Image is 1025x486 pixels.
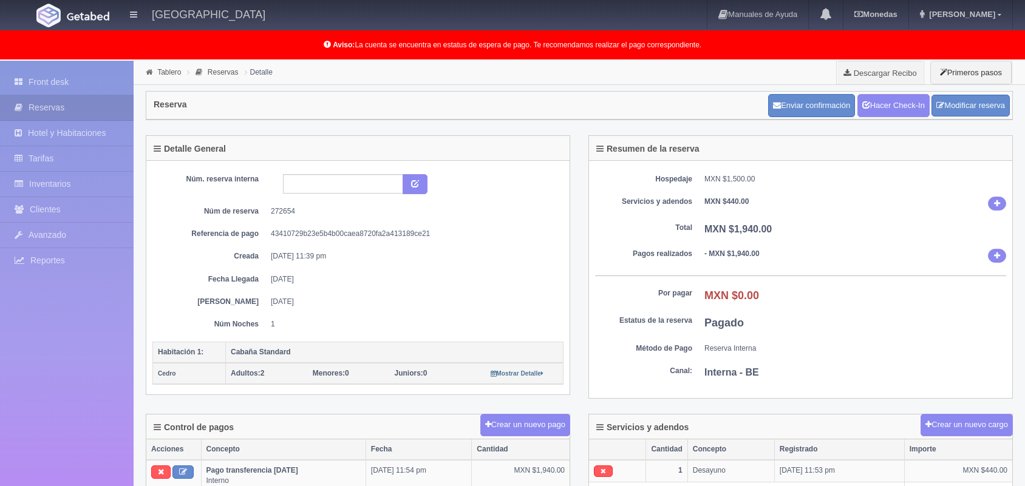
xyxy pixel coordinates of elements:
[491,370,543,377] small: Mostrar Detalle
[774,439,904,460] th: Registrado
[208,68,239,76] a: Reservas
[271,229,554,239] dd: 43410729b23e5b4b00caea8720fa2a413189ce21
[154,100,187,109] h4: Reserva
[704,224,772,234] b: MXN $1,940.00
[271,274,554,285] dd: [DATE]
[704,367,759,377] b: Interna - BE
[854,10,897,19] b: Monedas
[491,369,543,377] a: Mostrar Detalle
[162,297,259,307] dt: [PERSON_NAME]
[395,369,427,377] span: 0
[704,249,760,258] b: - MXN $1,940.00
[704,174,1006,184] dd: MXN $1,500.00
[157,68,181,76] a: Tablero
[596,423,689,432] h4: Servicios y adendos
[921,414,1013,436] button: Crear un nuevo cargo
[687,439,774,460] th: Concepto
[595,343,692,354] dt: Método de Pago
[231,369,261,377] strong: Adultos:
[472,439,570,460] th: Cantidad
[704,343,1006,354] dd: Reserva Interna
[595,366,692,376] dt: Canal:
[162,319,259,329] dt: Núm Noches
[154,423,234,432] h4: Control de pagos
[595,249,692,259] dt: Pagos realizados
[201,439,366,460] th: Concepto
[595,316,692,326] dt: Estatus de la reserva
[678,466,683,474] b: 1
[206,466,298,474] b: Pago transferencia [DATE]
[480,414,570,436] button: Crear un nuevo pago
[930,61,1012,84] button: Primeros pasos
[158,370,175,377] small: Cedro
[366,439,472,460] th: Fecha
[271,251,554,262] dd: [DATE] 11:39 pm
[162,251,259,262] dt: Creada
[596,144,700,154] h4: Resumen de la reserva
[162,174,259,184] dt: Núm. reserva interna
[333,41,355,49] b: Aviso:
[395,369,423,377] strong: Juniors:
[704,289,759,302] b: MXN $0.00
[595,223,692,233] dt: Total
[595,288,692,299] dt: Por pagar
[271,297,554,307] dd: [DATE]
[595,197,692,207] dt: Servicios y adendos
[926,10,995,19] span: [PERSON_NAME]
[931,95,1010,117] a: Modificar reserva
[162,206,259,217] dt: Núm de reserva
[837,61,924,85] a: Descargar Recibo
[231,369,264,377] span: 2
[226,342,564,363] th: Cabaña Standard
[313,369,345,377] strong: Menores:
[162,274,259,285] dt: Fecha Llegada
[774,460,904,482] td: [DATE] 11:53 pm
[857,94,930,117] a: Hacer Check-In
[904,439,1012,460] th: Importe
[162,229,259,239] dt: Referencia de pago
[36,4,61,27] img: Getabed
[704,197,749,206] b: MXN $440.00
[704,317,744,329] b: Pagado
[158,348,203,356] b: Habitación 1:
[154,144,226,154] h4: Detalle General
[313,369,349,377] span: 0
[271,319,554,329] dd: 1
[242,66,276,78] li: Detalle
[595,174,692,184] dt: Hospedaje
[693,466,726,474] span: Desayuno
[768,94,855,117] button: Enviar confirmación
[646,439,687,460] th: Cantidad
[904,460,1012,482] td: MXN $440.00
[146,439,201,460] th: Acciones
[152,6,265,21] h4: [GEOGRAPHIC_DATA]
[271,206,554,217] dd: 272654
[67,12,109,21] img: Getabed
